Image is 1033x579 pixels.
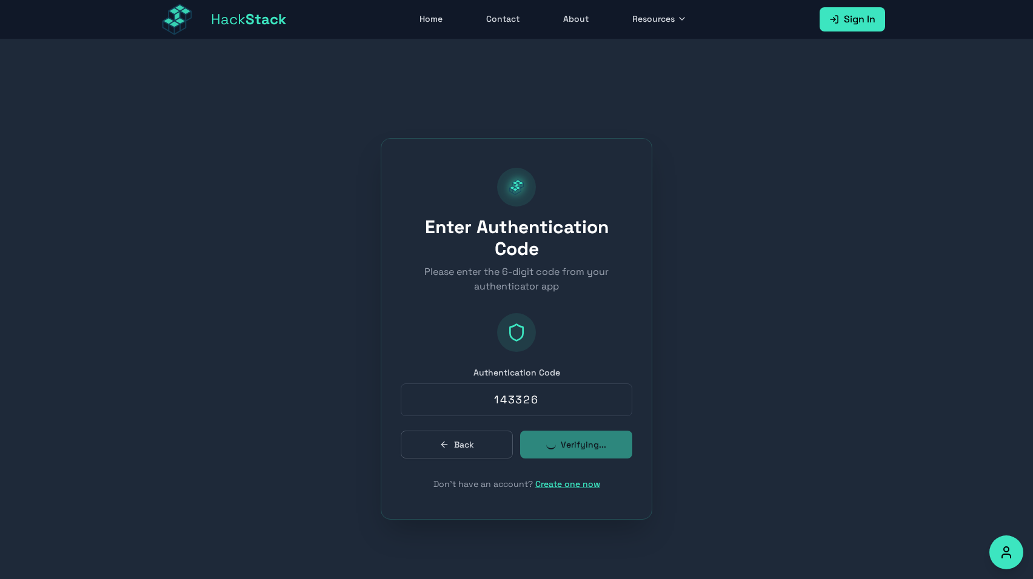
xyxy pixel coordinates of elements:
button: Back [401,431,513,458]
button: Verifying... [520,431,632,458]
input: 000000 [401,383,632,416]
button: Resources [625,8,694,31]
span: Hack [211,10,287,29]
span: Resources [632,13,675,25]
span: Stack [246,10,287,28]
a: Sign In [820,7,885,31]
a: Contact [479,8,527,31]
p: Don't have an account? [401,478,632,490]
label: Authentication Code [401,366,632,379]
a: Home [412,8,450,31]
h1: Enter Authentication Code [401,216,632,260]
p: Please enter the 6-digit code from your authenticator app [401,265,632,294]
img: HackStack Logo [502,177,531,197]
a: About [556,8,596,31]
a: Create one now [535,478,600,489]
div: Verifying... [546,438,606,451]
button: Accessibility Options [989,535,1023,569]
span: Sign In [844,12,875,27]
